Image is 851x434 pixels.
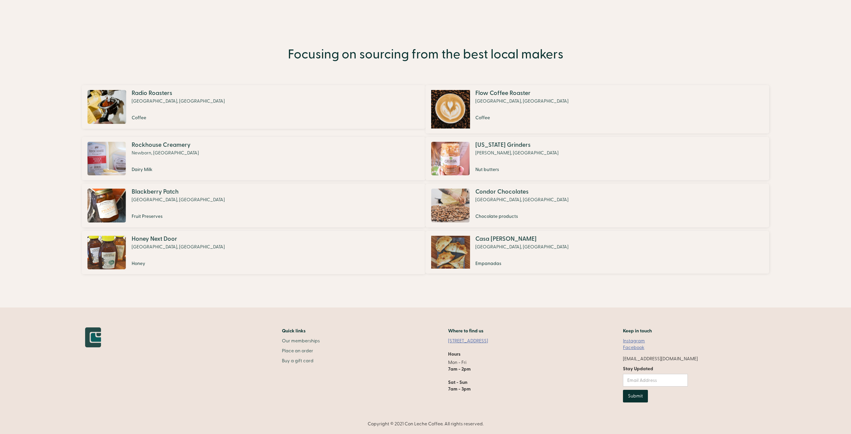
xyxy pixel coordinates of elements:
[475,236,568,242] div: Casa [PERSON_NAME]
[85,137,422,180] a: Rockhouse CreameryNewborn, [GEOGRAPHIC_DATA]Dairy Milk
[448,338,495,344] a: [STREET_ADDRESS]
[132,213,225,220] div: Fruit Preserves
[282,358,320,364] a: Buy a gift card
[623,366,688,372] label: Stay Updated
[85,184,422,227] a: Blackberry Patch[GEOGRAPHIC_DATA], [GEOGRAPHIC_DATA]Fruit Preserves
[475,213,568,220] div: Chocolate products
[475,166,558,173] div: Nut butters
[623,327,652,334] h5: Keep in touch
[85,421,766,427] div: Copyright © 2021 Con Leche Coffee. All rights reserved.
[475,260,568,267] div: Empanadas
[132,141,190,149] strong: Rockhouse Creamery
[132,115,225,121] div: Coffee
[448,327,483,334] h5: Where to find us
[475,98,568,105] div: [GEOGRAPHIC_DATA], [GEOGRAPHIC_DATA]
[85,231,422,274] a: Honey Next Door[GEOGRAPHIC_DATA], [GEOGRAPHIC_DATA]Honey
[448,366,471,392] strong: 7am - 2pm Sat - Sun 7am - 3pm
[623,356,698,362] div: [EMAIL_ADDRESS][DOMAIN_NAME]
[623,366,688,402] form: Email Form
[448,351,460,358] h5: Hours
[132,90,225,97] div: Radio Roasters
[132,197,225,203] div: [GEOGRAPHIC_DATA], [GEOGRAPHIC_DATA]
[429,85,766,133] a: Flow Coffee Roaster[GEOGRAPHIC_DATA], [GEOGRAPHIC_DATA]Coffee
[132,244,225,250] div: [GEOGRAPHIC_DATA], [GEOGRAPHIC_DATA]
[475,142,558,148] div: [US_STATE] Grinders
[475,150,558,156] div: [PERSON_NAME], [GEOGRAPHIC_DATA]
[132,166,199,173] div: Dairy Milk
[475,90,568,97] div: Flow Coffee Roaster
[282,338,320,344] a: Our memberships
[132,235,177,243] strong: Honey Next Door
[132,150,199,156] div: Newborn, [GEOGRAPHIC_DATA]
[282,327,320,334] h2: Quick links
[623,344,644,351] a: Facebook
[475,244,568,250] div: [GEOGRAPHIC_DATA], [GEOGRAPHIC_DATA]
[282,348,320,354] a: Place an order
[132,98,225,105] div: [GEOGRAPHIC_DATA], [GEOGRAPHIC_DATA]
[475,189,568,195] div: Condor Chocolates
[132,188,179,196] strong: Blackberry Patch
[429,231,766,274] a: Casa [PERSON_NAME][GEOGRAPHIC_DATA], [GEOGRAPHIC_DATA]Empanadas
[448,359,495,392] p: Mon - Fri
[132,260,225,267] div: Honey
[623,338,645,344] a: Instagram
[623,374,688,387] input: Email Address
[475,197,568,203] div: [GEOGRAPHIC_DATA], [GEOGRAPHIC_DATA]
[85,85,422,129] a: Radio Roasters[GEOGRAPHIC_DATA], [GEOGRAPHIC_DATA]Coffee
[288,47,563,62] h1: Focusing on sourcing from the best local makers
[429,137,766,180] a: [US_STATE] Grinders[PERSON_NAME], [GEOGRAPHIC_DATA]Nut butters
[623,390,648,402] input: Submit
[475,115,568,121] div: Coffee
[429,184,766,227] a: Condor Chocolates[GEOGRAPHIC_DATA], [GEOGRAPHIC_DATA]Chocolate products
